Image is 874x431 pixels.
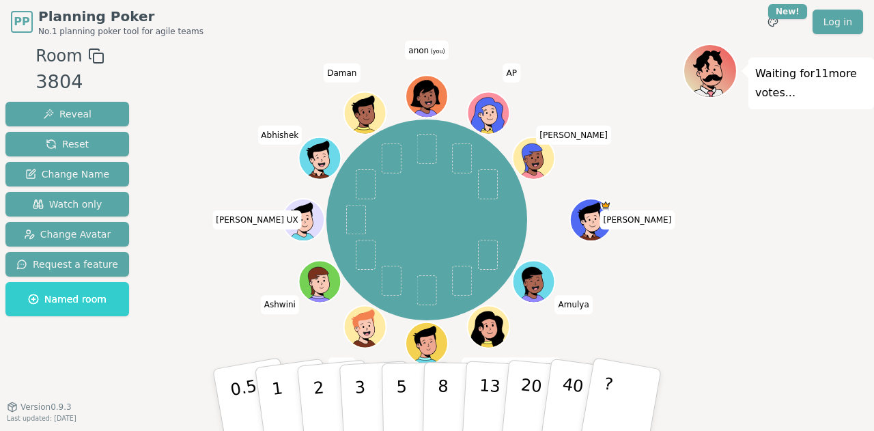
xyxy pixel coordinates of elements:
[813,10,863,34] a: Log in
[5,282,129,316] button: Named room
[11,7,203,37] a: PPPlanning PokerNo.1 planning poker tool for agile teams
[36,44,82,68] span: Room
[212,210,302,230] span: Click to change your name
[7,415,76,422] span: Last updated: [DATE]
[43,107,91,121] span: Reveal
[405,40,448,59] span: Click to change your name
[36,68,104,96] div: 3804
[5,222,129,247] button: Change Avatar
[324,64,360,83] span: Click to change your name
[28,292,107,306] span: Named room
[768,4,807,19] div: New!
[5,162,129,186] button: Change Name
[38,7,203,26] span: Planning Poker
[33,197,102,211] span: Watch only
[261,295,299,314] span: Click to change your name
[503,64,520,83] span: Click to change your name
[600,210,675,230] span: Click to change your name
[5,132,129,156] button: Reset
[46,137,89,151] span: Reset
[429,48,445,54] span: (you)
[14,14,29,30] span: PP
[38,26,203,37] span: No.1 planning poker tool for agile teams
[7,402,72,413] button: Version0.9.3
[600,200,610,210] span: Gajendra is the host
[24,227,111,241] span: Change Avatar
[5,102,129,126] button: Reveal
[16,258,118,271] span: Request a feature
[5,252,129,277] button: Request a feature
[755,64,867,102] p: Waiting for 11 more votes...
[328,357,356,376] span: Click to change your name
[25,167,109,181] span: Change Name
[407,77,447,116] button: Click to change your avatar
[5,192,129,217] button: Watch only
[462,357,561,376] span: Click to change your name
[257,126,302,145] span: Click to change your name
[554,295,592,314] span: Click to change your name
[536,126,611,145] span: Click to change your name
[761,10,785,34] button: New!
[20,402,72,413] span: Version 0.9.3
